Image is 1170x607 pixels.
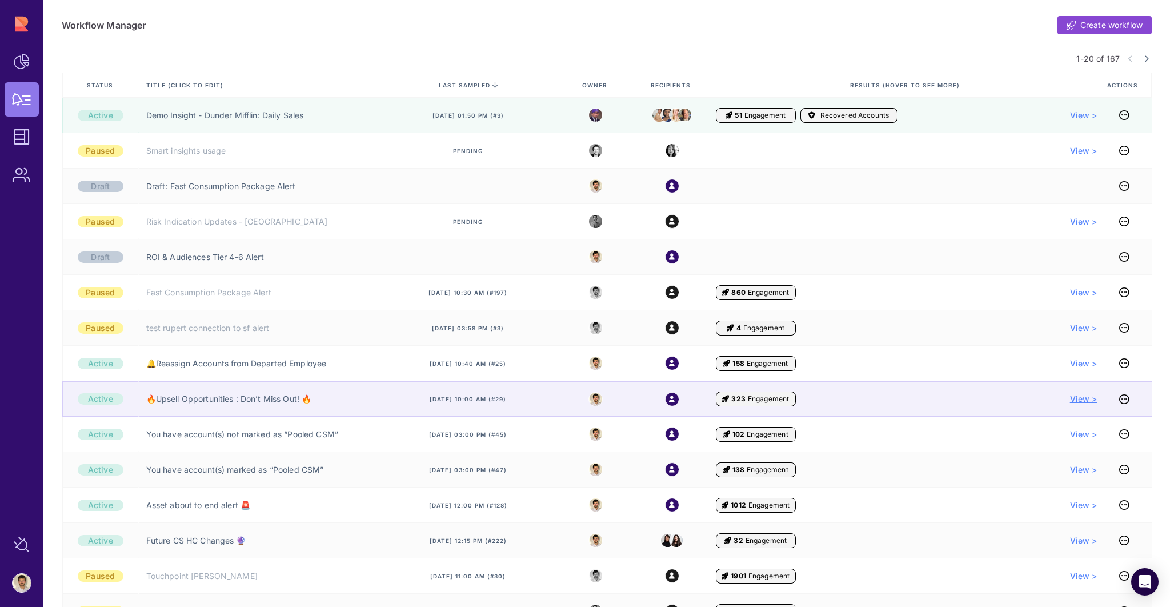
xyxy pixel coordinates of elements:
[146,251,264,263] a: ROI & Audiences Tier 4-6 Alert
[589,321,602,334] img: 7530139536612_24487aea9d702d60db16_32.png
[734,536,743,545] span: 32
[1070,322,1097,334] a: View >
[723,465,730,474] i: Engagement
[748,394,789,404] span: Engagement
[589,357,602,370] img: 7530139536612_24487aea9d702d60db16_32.png
[78,110,123,121] div: Active
[430,572,506,580] span: [DATE] 11:00 am (#30)
[430,395,506,403] span: [DATE] 10:00 am (#29)
[1070,535,1097,546] a: View >
[78,429,123,440] div: Active
[748,501,790,510] span: Engagement
[1070,287,1097,298] a: View >
[722,288,729,297] i: Engagement
[146,429,338,440] a: You have account(s) not marked as “Pooled CSM”
[670,534,683,547] img: 4826597368309_30979a6ecdb4517bb6a9_32.jpg
[146,570,258,582] a: Touchpoint [PERSON_NAME]
[1080,19,1143,31] span: Create workflow
[735,111,742,120] span: 51
[1070,429,1097,440] a: View >
[748,572,790,581] span: Engagement
[453,218,483,226] span: Pending
[146,181,295,192] a: Draft: Fast Consumption Package Alert
[678,109,691,121] img: kevin.jpeg
[1070,500,1097,511] a: View >
[146,216,328,227] a: Risk Indication Updates - [GEOGRAPHIC_DATA]
[429,501,507,509] span: [DATE] 12:00 pm (#128)
[732,465,744,474] span: 138
[731,288,745,297] span: 860
[747,359,788,368] span: Engagement
[146,287,271,298] a: Fast Consumption Package Alert
[78,322,123,334] div: Paused
[432,324,504,332] span: [DATE] 03:58 pm (#3)
[146,145,226,157] a: Smart insights usage
[453,147,483,155] span: Pending
[13,574,31,592] img: account-photo
[722,501,728,510] i: Engagement
[661,106,674,124] img: kelly.png
[589,569,602,582] img: 7530139536612_24487aea9d702d60db16_32.png
[429,466,507,474] span: [DATE] 03:00 pm (#47)
[146,464,324,476] a: You have account(s) marked as “Pooled CSM”
[78,535,123,546] div: Active
[78,500,123,511] div: Active
[747,465,788,474] span: Engagement
[146,110,304,121] a: Demo Insight - Dunder Mifflin: Daily Sales
[78,216,123,227] div: Paused
[146,500,251,511] a: Asset about to end alert 🚨
[746,536,787,545] span: Engagement
[651,81,693,89] span: Recipients
[78,287,123,298] div: Paused
[1070,358,1097,369] a: View >
[78,570,123,582] div: Paused
[732,430,744,439] span: 102
[661,534,674,547] img: 8173763242422_4a78da7c795318c9dcc9_32.jpg
[589,463,602,476] img: 7530139536612_24487aea9d702d60db16_32.png
[589,286,602,299] img: 7530139536612_24487aea9d702d60db16_32.png
[748,288,789,297] span: Engagement
[146,535,246,546] a: Future CS HC Changes 🔮
[589,109,602,122] img: michael.jpeg
[78,145,123,157] div: Paused
[1070,393,1097,405] a: View >
[744,111,786,120] span: Engagement
[1070,216,1097,227] a: View >
[736,324,741,333] span: 4
[1070,110,1097,121] span: View >
[439,82,490,89] span: last sampled
[146,358,327,369] a: 🔔Reassign Accounts from Departed Employee
[1131,568,1159,596] div: Open Intercom Messenger
[78,251,123,263] div: Draft
[78,358,123,369] div: Active
[78,464,123,476] div: Active
[1070,145,1097,157] a: View >
[727,324,734,333] i: Engagement
[78,393,123,405] div: Active
[743,324,784,333] span: Engagement
[722,572,728,581] i: Engagement
[724,536,731,545] i: Engagement
[589,534,602,547] img: 7530139536612_24487aea9d702d60db16_32.png
[723,430,730,439] i: Engagement
[589,393,602,406] img: 7530139536612_24487aea9d702d60db16_32.png
[747,430,788,439] span: Engagement
[808,111,815,120] i: Accounts
[589,215,602,228] img: 7662619556629_2c1093bde4b42039e029_32.jpg
[722,394,729,404] i: Engagement
[670,105,683,125] img: angela.jpeg
[731,501,746,510] span: 1012
[731,572,746,581] span: 1901
[428,289,507,297] span: [DATE] 10:30 am (#197)
[850,81,962,89] span: Results (Hover to see more)
[652,106,666,124] img: stanley.jpeg
[146,322,270,334] a: test rupert connection to sf alert
[589,144,602,157] img: 9137139073652_81250423bda472dcd80a_32.png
